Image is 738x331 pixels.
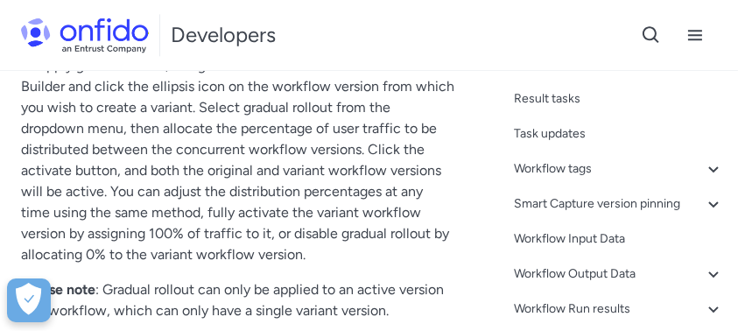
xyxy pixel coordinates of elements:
h1: Developers [171,21,276,49]
a: Smart Capture version pinning [514,194,724,215]
button: Open search button [629,13,673,57]
strong: Please note [21,281,95,298]
a: Workflow tags [514,158,724,180]
a: Workflow Input Data [514,229,724,250]
button: Open navigation menu button [673,13,717,57]
img: Onfido Logo [21,18,149,53]
button: Open Preferences [7,278,51,322]
div: Cookie Preferences [7,278,51,322]
svg: Open navigation menu button [685,25,706,46]
a: Workflow Output Data [514,264,724,285]
p: : Gradual rollout can only be applied to an active version of a workflow, which can only have a s... [21,279,454,321]
p: To apply gradual rollout, navigate to a workflow in the Workflow Builder and click the ellipsis i... [21,55,454,265]
a: Task updates [514,123,724,144]
a: Workflow Run results [514,299,724,320]
a: Result tasks [514,88,724,109]
svg: Open search button [641,25,662,46]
